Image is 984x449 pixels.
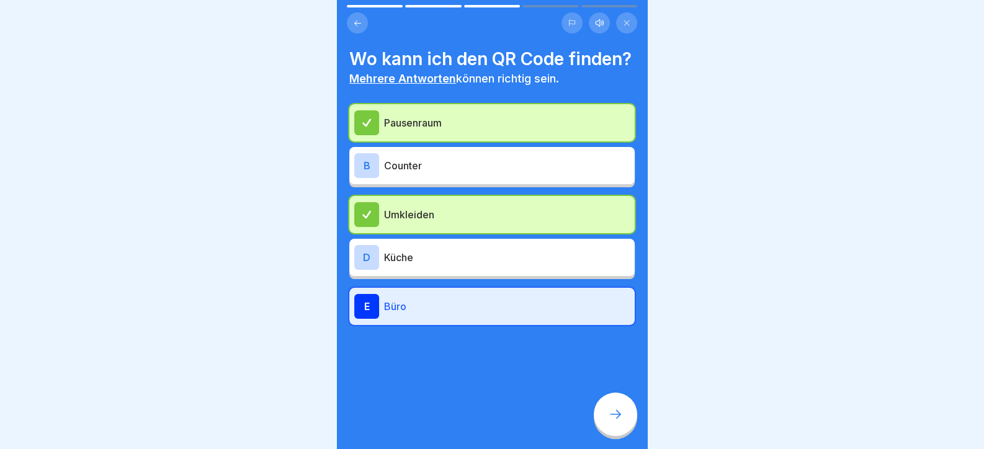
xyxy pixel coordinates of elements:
[354,294,379,319] div: E
[354,153,379,178] div: B
[384,250,630,265] p: Küche
[349,48,635,69] h4: Wo kann ich den QR Code finden?
[384,158,630,173] p: Counter
[354,245,379,270] div: D
[384,115,630,130] p: Pausenraum
[384,207,630,222] p: Umkleiden
[349,72,635,86] p: können richtig sein.
[349,72,456,85] b: Mehrere Antworten
[384,299,630,314] p: Büro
